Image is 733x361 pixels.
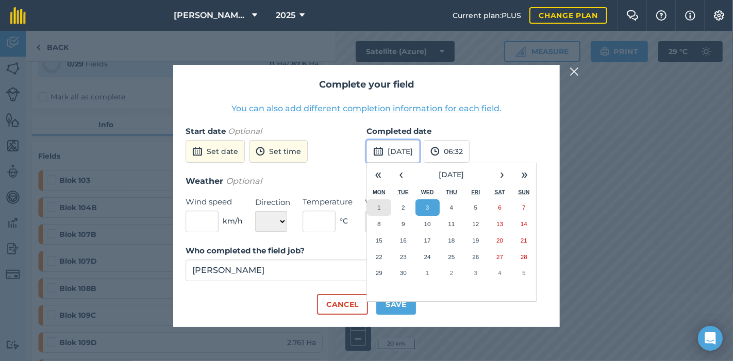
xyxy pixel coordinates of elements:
[186,246,305,255] strong: Who completed the field job?
[522,204,525,211] abbr: September 7, 2025
[366,140,420,163] button: [DATE]
[496,220,503,227] abbr: September 13, 2025
[400,237,407,244] abbr: September 16, 2025
[521,253,527,260] abbr: September 28, 2025
[402,220,405,227] abbr: September 9, 2025
[426,204,429,211] abbr: September 3, 2025
[376,294,416,315] button: Save
[415,216,440,232] button: September 10, 2025
[529,7,607,24] a: Change plan
[391,265,415,281] button: September 30, 2025
[376,269,382,276] abbr: September 29, 2025
[367,249,391,265] button: September 22, 2025
[391,199,415,216] button: September 2, 2025
[495,189,505,195] abbr: Saturday
[424,253,431,260] abbr: September 24, 2025
[424,220,431,227] abbr: September 10, 2025
[231,102,502,115] button: You can also add different completion information for each field.
[474,269,477,276] abbr: October 3, 2025
[10,7,26,24] img: fieldmargin Logo
[440,265,464,281] button: October 2, 2025
[463,249,488,265] button: September 26, 2025
[521,237,527,244] abbr: September 21, 2025
[377,204,380,211] abbr: September 1, 2025
[698,326,723,351] div: Open Intercom Messenger
[186,175,547,188] h3: Weather
[255,196,290,209] label: Direction
[440,232,464,249] button: September 18, 2025
[276,9,295,22] span: 2025
[440,249,464,265] button: September 25, 2025
[463,232,488,249] button: September 19, 2025
[367,216,391,232] button: September 8, 2025
[340,215,348,227] span: ° C
[512,265,536,281] button: October 5, 2025
[367,199,391,216] button: September 1, 2025
[228,126,262,136] em: Optional
[512,216,536,232] button: September 14, 2025
[491,163,513,186] button: ›
[373,189,386,195] abbr: Monday
[448,220,455,227] abbr: September 11, 2025
[512,199,536,216] button: September 7, 2025
[415,232,440,249] button: September 17, 2025
[498,269,501,276] abbr: October 4, 2025
[512,232,536,249] button: September 21, 2025
[570,65,579,78] img: svg+xml;base64,PHN2ZyB4bWxucz0iaHR0cDovL3d3dy53My5vcmcvMjAwMC9zdmciIHdpZHRoPSIyMiIgaGVpZ2h0PSIzMC...
[376,237,382,244] abbr: September 15, 2025
[400,253,407,260] abbr: September 23, 2025
[448,237,455,244] abbr: September 18, 2025
[518,189,529,195] abbr: Sunday
[474,204,477,211] abbr: September 5, 2025
[415,265,440,281] button: October 1, 2025
[373,145,384,158] img: svg+xml;base64,PD94bWwgdmVyc2lvbj0iMS4wIiBlbmNvZGluZz0idXRmLTgiPz4KPCEtLSBHZW5lcmF0b3I6IEFkb2JlIE...
[402,204,405,211] abbr: September 2, 2025
[391,216,415,232] button: September 9, 2025
[488,232,512,249] button: September 20, 2025
[256,145,265,158] img: svg+xml;base64,PD94bWwgdmVyc2lvbj0iMS4wIiBlbmNvZGluZz0idXRmLTgiPz4KPCEtLSBHZW5lcmF0b3I6IEFkb2JlIE...
[713,10,725,21] img: A cog icon
[450,269,453,276] abbr: October 2, 2025
[426,269,429,276] abbr: October 1, 2025
[412,163,491,186] button: [DATE]
[446,189,457,195] abbr: Thursday
[463,265,488,281] button: October 3, 2025
[488,216,512,232] button: September 13, 2025
[488,199,512,216] button: September 6, 2025
[317,294,368,315] button: Cancel
[367,265,391,281] button: September 29, 2025
[496,253,503,260] abbr: September 27, 2025
[450,204,453,211] abbr: September 4, 2025
[377,220,380,227] abbr: September 8, 2025
[186,140,245,163] button: Set date
[685,9,695,22] img: svg+xml;base64,PHN2ZyB4bWxucz0iaHR0cDovL3d3dy53My5vcmcvMjAwMC9zdmciIHdpZHRoPSIxNyIgaGVpZ2h0PSIxNy...
[303,196,353,208] label: Temperature
[498,204,501,211] abbr: September 6, 2025
[440,216,464,232] button: September 11, 2025
[424,140,470,163] button: 06:32
[512,249,536,265] button: September 28, 2025
[366,126,431,136] strong: Completed date
[496,237,503,244] abbr: September 20, 2025
[226,176,262,186] em: Optional
[440,199,464,216] button: September 4, 2025
[398,189,409,195] abbr: Tuesday
[430,145,440,158] img: svg+xml;base64,PD94bWwgdmVyc2lvbj0iMS4wIiBlbmNvZGluZz0idXRmLTgiPz4KPCEtLSBHZW5lcmF0b3I6IEFkb2JlIE...
[415,249,440,265] button: September 24, 2025
[513,163,536,186] button: »
[174,9,248,22] span: [PERSON_NAME] en [PERSON_NAME]
[391,232,415,249] button: September 16, 2025
[186,77,547,92] h2: Complete your field
[391,249,415,265] button: September 23, 2025
[626,10,639,21] img: Two speech bubbles overlapping with the left bubble in the forefront
[488,249,512,265] button: September 27, 2025
[463,199,488,216] button: September 5, 2025
[376,253,382,260] abbr: September 22, 2025
[186,126,226,136] strong: Start date
[367,163,390,186] button: «
[463,216,488,232] button: September 12, 2025
[400,269,407,276] abbr: September 30, 2025
[522,269,525,276] abbr: October 5, 2025
[472,237,479,244] abbr: September 19, 2025
[521,220,527,227] abbr: September 14, 2025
